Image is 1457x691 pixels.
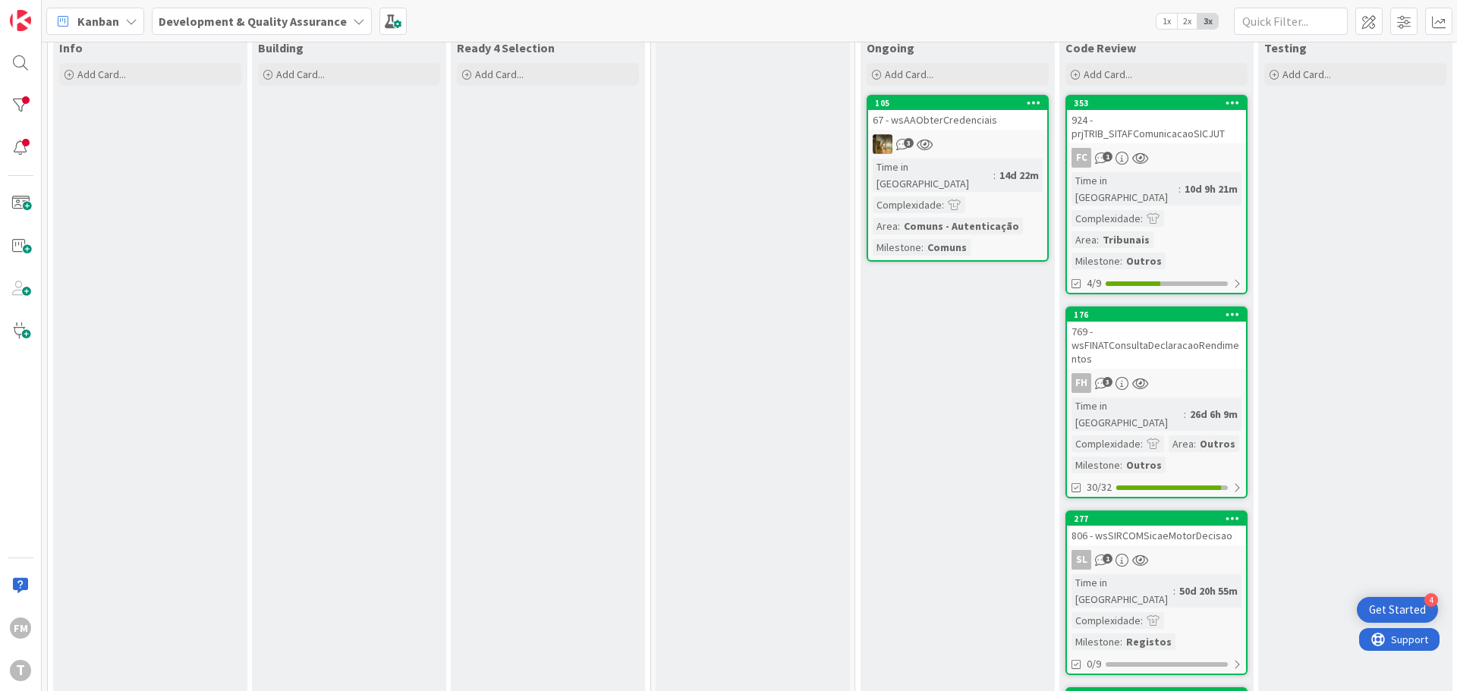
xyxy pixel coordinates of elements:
[904,138,914,148] span: 3
[1067,308,1246,369] div: 176769 - wsFINATConsultaDeclaracaoRendimentos
[1103,377,1112,387] span: 3
[1074,98,1246,108] div: 353
[1074,514,1246,524] div: 277
[1181,181,1241,197] div: 10d 9h 21m
[1173,583,1175,599] span: :
[10,660,31,681] div: T
[1072,172,1179,206] div: Time in [GEOGRAPHIC_DATA]
[1179,181,1181,197] span: :
[921,239,924,256] span: :
[1067,148,1246,168] div: FC
[1072,231,1097,248] div: Area
[1072,148,1091,168] div: FC
[867,40,914,55] span: Ongoing
[1072,612,1141,629] div: Complexidade
[258,40,304,55] span: Building
[1087,656,1101,672] span: 0/9
[1141,435,1143,452] span: :
[1357,597,1438,623] div: Open Get Started checklist, remaining modules: 4
[1067,512,1246,526] div: 277
[77,68,126,81] span: Add Card...
[1072,210,1141,227] div: Complexidade
[77,12,119,30] span: Kanban
[32,2,69,20] span: Support
[873,134,892,154] img: JC
[1067,96,1246,143] div: 353924 - prjTRIB_SITAFComunicacaoSICJUT
[873,239,921,256] div: Milestone
[1065,40,1136,55] span: Code Review
[1103,152,1112,162] span: 1
[1067,96,1246,110] div: 353
[1197,14,1218,29] span: 3x
[475,68,524,81] span: Add Card...
[1067,373,1246,393] div: FH
[898,218,900,234] span: :
[1099,231,1153,248] div: Tribunais
[1072,574,1173,608] div: Time in [GEOGRAPHIC_DATA]
[1186,406,1241,422] div: 26d 6h 9m
[993,167,996,184] span: :
[1169,435,1194,452] div: Area
[868,96,1047,110] div: 105
[942,196,944,213] span: :
[1084,68,1132,81] span: Add Card...
[159,14,347,29] b: Development & Quality Assurance
[1072,253,1120,269] div: Milestone
[924,239,971,256] div: Comuns
[1194,435,1196,452] span: :
[1120,633,1122,650] span: :
[276,68,325,81] span: Add Card...
[1067,322,1246,369] div: 769 - wsFINATConsultaDeclaracaoRendimentos
[1072,550,1091,570] div: SL
[1072,457,1120,473] div: Milestone
[1087,275,1101,291] span: 4/9
[1067,308,1246,322] div: 176
[873,218,898,234] div: Area
[867,95,1049,262] a: 10567 - wsAAObterCredenciaisJCTime in [GEOGRAPHIC_DATA]:14d 22mComplexidade:Area:Comuns - Autenti...
[1369,602,1426,617] div: Get Started
[1067,526,1246,545] div: 806 - wsSIRCOMSicaeMotorDecisao
[1120,457,1122,473] span: :
[868,134,1047,154] div: JC
[1067,550,1246,570] div: SL
[1067,512,1246,545] div: 277806 - wsSIRCOMSicaeMotorDecisao
[1072,435,1141,452] div: Complexidade
[873,159,993,192] div: Time in [GEOGRAPHIC_DATA]
[1120,253,1122,269] span: :
[1074,309,1246,320] div: 176
[1065,306,1248,498] a: 176769 - wsFINATConsultaDeclaracaoRendimentosFHTime in [GEOGRAPHIC_DATA]:26d 6h 9mComplexidade:Ar...
[868,96,1047,130] div: 10567 - wsAAObterCredenciais
[1424,593,1438,607] div: 4
[1087,479,1112,495] span: 30/32
[1072,397,1184,431] div: Time in [GEOGRAPHIC_DATA]
[1282,68,1331,81] span: Add Card...
[1072,373,1091,393] div: FH
[1196,435,1239,452] div: Outros
[1097,231,1099,248] span: :
[875,98,1047,108] div: 105
[1234,8,1348,35] input: Quick Filter...
[1141,612,1143,629] span: :
[900,218,1023,234] div: Comuns - Autenticação
[1184,406,1186,422] span: :
[868,110,1047,130] div: 67 - wsAAObterCredenciais
[1177,14,1197,29] span: 2x
[1156,14,1177,29] span: 1x
[59,40,83,55] span: Info
[457,40,555,55] span: Ready 4 Selection
[1072,633,1120,650] div: Milestone
[1067,110,1246,143] div: 924 - prjTRIB_SITAFComunicacaoSICJUT
[1122,633,1175,650] div: Registos
[1141,210,1143,227] span: :
[1175,583,1241,599] div: 50d 20h 55m
[10,617,31,639] div: FM
[1065,510,1248,675] a: 277806 - wsSIRCOMSicaeMotorDecisaoSLTime in [GEOGRAPHIC_DATA]:50d 20h 55mComplexidade:Milestone:R...
[1122,253,1166,269] div: Outros
[873,196,942,213] div: Complexidade
[996,167,1043,184] div: 14d 22m
[10,10,31,31] img: Visit kanbanzone.com
[1103,554,1112,564] span: 1
[885,68,933,81] span: Add Card...
[1122,457,1166,473] div: Outros
[1264,40,1307,55] span: Testing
